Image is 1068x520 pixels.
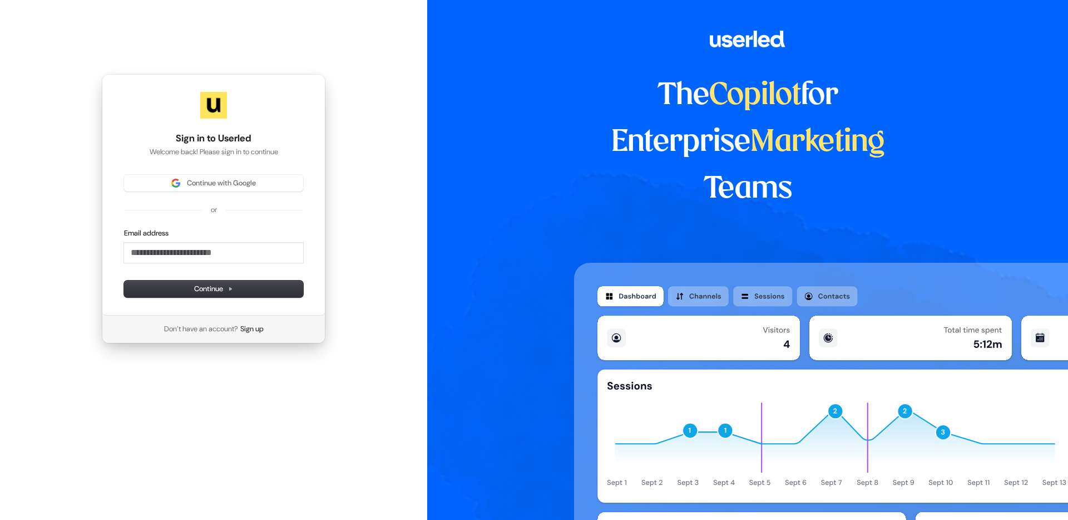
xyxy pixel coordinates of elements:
img: Userled [200,92,227,119]
p: or [211,205,217,215]
a: Sign up [240,324,264,334]
span: Continue with Google [187,178,256,188]
span: Marketing [750,128,885,157]
span: Copilot [709,81,801,110]
img: Sign in with Google [171,179,180,188]
span: Don’t have an account? [164,324,238,334]
h1: The for Enterprise Teams [574,72,922,213]
label: Email address [124,228,169,238]
p: Welcome back! Please sign in to continue [124,147,303,157]
button: Continue [124,281,303,297]
h1: Sign in to Userled [124,132,303,145]
span: Continue [194,284,233,294]
button: Sign in with GoogleContinue with Google [124,175,303,192]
